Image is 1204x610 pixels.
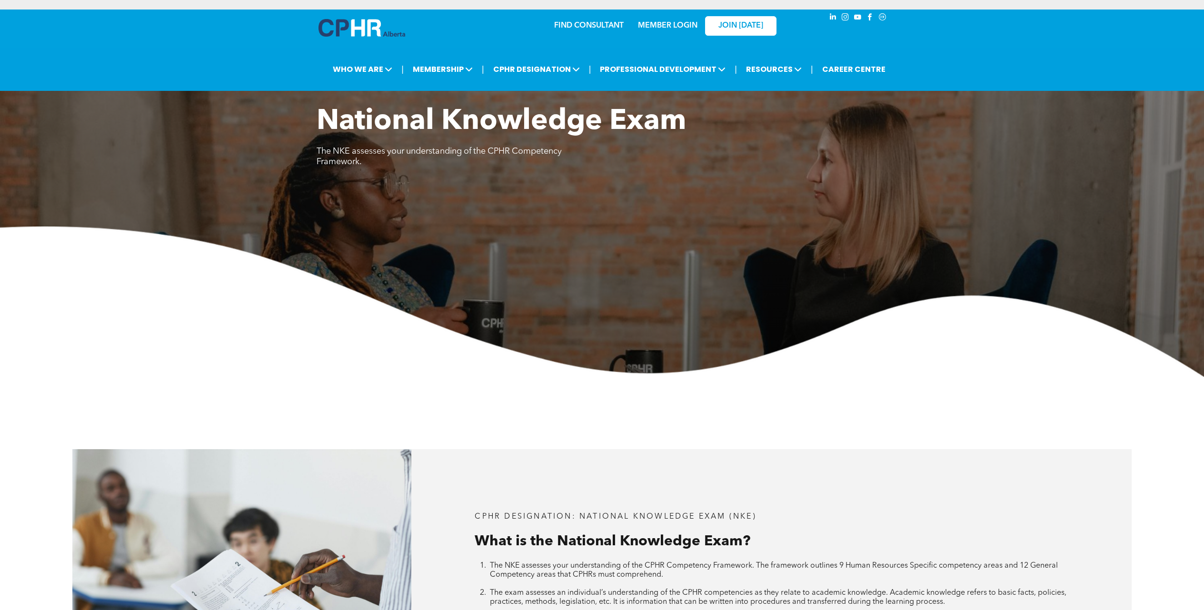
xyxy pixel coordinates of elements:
[401,59,404,79] li: |
[589,59,591,79] li: |
[475,513,756,521] span: CPHR DESIGNATION: National Knowledge Exam (NKE)
[490,60,583,78] span: CPHR DESIGNATION
[482,59,484,79] li: |
[865,12,876,25] a: facebook
[490,562,1058,579] span: The NKE assesses your understanding of the CPHR Competency Framework. The framework outlines 9 Hu...
[317,108,686,136] span: National Knowledge Exam
[475,534,750,549] span: What is the National Knowledge Exam?
[718,21,763,30] span: JOIN [DATE]
[811,59,813,79] li: |
[877,12,888,25] a: Social network
[853,12,863,25] a: youtube
[318,19,405,37] img: A blue and white logo for cp alberta
[554,22,624,30] a: FIND CONSULTANT
[840,12,851,25] a: instagram
[828,12,838,25] a: linkedin
[597,60,728,78] span: PROFESSIONAL DEVELOPMENT
[410,60,476,78] span: MEMBERSHIP
[317,147,562,166] span: The NKE assesses your understanding of the CPHR Competency Framework.
[638,22,697,30] a: MEMBER LOGIN
[735,59,737,79] li: |
[490,589,1066,606] span: The exam assesses an individual’s understanding of the CPHR competencies as they relate to academ...
[819,60,888,78] a: CAREER CENTRE
[330,60,395,78] span: WHO WE ARE
[705,16,776,36] a: JOIN [DATE]
[743,60,805,78] span: RESOURCES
